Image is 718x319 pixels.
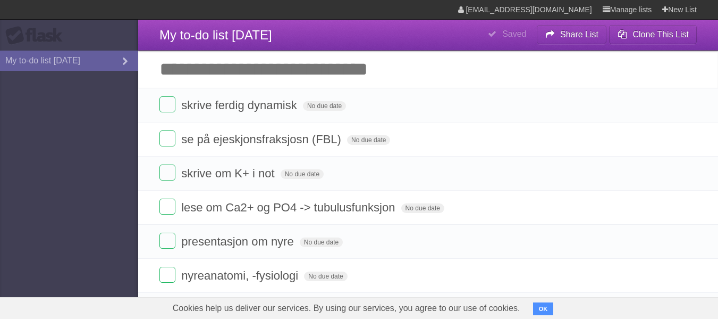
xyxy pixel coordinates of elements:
[181,201,398,214] span: lese om Ca2+ og PO4 -> tubulusfunksjon
[609,25,697,44] button: Clone This List
[181,235,297,248] span: presentasjon om nyre
[401,203,444,213] span: No due date
[162,298,531,319] span: Cookies help us deliver our services. By using our services, you agree to our use of cookies.
[159,267,175,283] label: Done
[181,99,300,112] span: skrive ferdig dynamisk
[159,199,175,215] label: Done
[537,25,607,44] button: Share List
[502,29,526,38] b: Saved
[181,269,301,282] span: nyreanatomi, -fysiologi
[533,302,554,315] button: OK
[5,26,69,45] div: Flask
[632,30,689,39] b: Clone This List
[159,96,175,112] label: Done
[159,165,175,181] label: Done
[281,169,324,179] span: No due date
[181,133,344,146] span: se på ejeskjonsfraksjosn (FBL)
[304,272,347,281] span: No due date
[159,233,175,249] label: Done
[159,28,272,42] span: My to-do list [DATE]
[347,135,390,145] span: No due date
[303,101,346,111] span: No due date
[300,238,343,247] span: No due date
[560,30,598,39] b: Share List
[159,130,175,146] label: Done
[181,167,277,180] span: skrive om K+ i not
